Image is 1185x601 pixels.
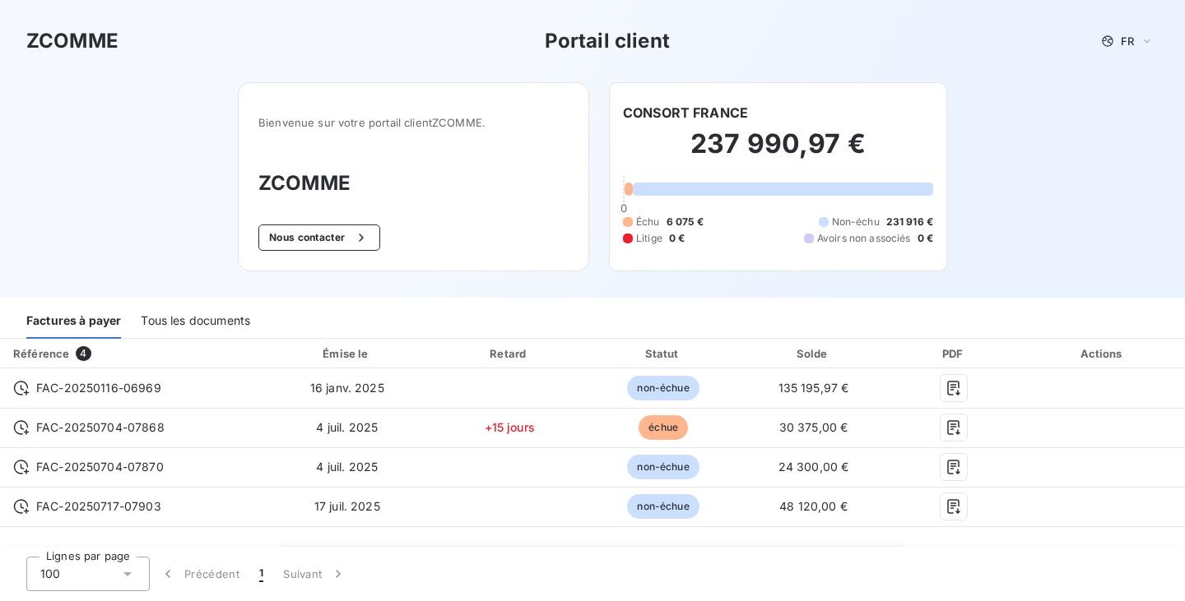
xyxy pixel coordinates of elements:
[667,215,704,229] span: 6 075 €
[627,376,699,400] span: non-échue
[778,381,849,395] span: 135 195,97 €
[258,169,569,198] h3: ZCOMME
[435,345,584,362] div: Retard
[36,380,161,396] span: FAC-20250116-06969
[36,419,165,436] span: FAC-20250704-07868
[620,201,627,215] span: 0
[258,224,380,251] button: Nous contacter
[639,415,688,440] span: échue
[36,498,161,515] span: FAC-20250717-07903
[623,103,748,123] h6: CONSORT FRANCE
[890,345,1017,362] div: PDF
[76,346,91,361] span: 4
[636,215,660,229] span: Échu
[778,460,849,474] span: 24 300,00 €
[150,557,249,591] button: Précédent
[779,499,848,513] span: 48 120,00 €
[485,420,535,434] span: +15 jours
[316,460,378,474] span: 4 juil. 2025
[669,231,685,246] span: 0 €
[1024,345,1182,362] div: Actions
[26,26,118,56] h3: ZCOMME
[832,215,880,229] span: Non-échu
[266,345,429,362] div: Émise le
[314,499,380,513] span: 17 juil. 2025
[258,116,569,129] span: Bienvenue sur votre portail client ZCOMME .
[918,231,933,246] span: 0 €
[591,345,737,362] div: Statut
[310,381,384,395] span: 16 janv. 2025
[623,127,933,177] h2: 237 990,97 €
[1121,35,1134,48] span: FR
[26,304,121,339] div: Factures à payer
[36,459,164,475] span: FAC-20250704-07870
[259,566,263,582] span: 1
[627,494,699,519] span: non-échue
[627,455,699,479] span: non-échue
[273,557,356,591] button: Suivant
[742,345,884,362] div: Solde
[13,347,69,360] div: Référence
[141,304,250,339] div: Tous les documents
[316,420,378,434] span: 4 juil. 2025
[636,231,662,246] span: Litige
[40,566,60,582] span: 100
[545,26,670,56] h3: Portail client
[817,231,911,246] span: Avoirs non associés
[886,215,933,229] span: 231 916 €
[779,420,848,434] span: 30 375,00 €
[249,557,273,591] button: 1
